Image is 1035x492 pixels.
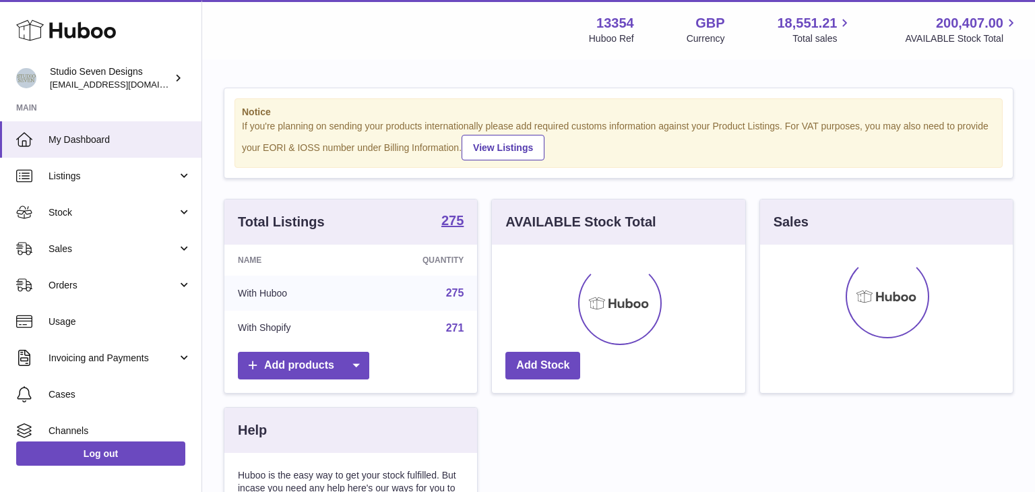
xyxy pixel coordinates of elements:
span: Invoicing and Payments [49,352,177,365]
h3: Sales [774,213,809,231]
th: Quantity [360,245,477,276]
a: 200,407.00 AVAILABLE Stock Total [905,14,1019,45]
div: If you're planning on sending your products internationally please add required customs informati... [242,120,995,160]
span: Sales [49,243,177,255]
td: With Huboo [224,276,360,311]
a: Log out [16,441,185,466]
span: Total sales [792,32,852,45]
strong: Notice [242,106,995,119]
h3: Total Listings [238,213,325,231]
span: Orders [49,279,177,292]
span: AVAILABLE Stock Total [905,32,1019,45]
a: 18,551.21 Total sales [777,14,852,45]
strong: GBP [695,14,724,32]
span: 200,407.00 [936,14,1003,32]
span: My Dashboard [49,133,191,146]
a: 275 [441,214,464,230]
a: Add products [238,352,369,379]
th: Name [224,245,360,276]
span: Listings [49,170,177,183]
a: 275 [446,287,464,299]
strong: 275 [441,214,464,227]
img: contact.studiosevendesigns@gmail.com [16,68,36,88]
a: View Listings [462,135,544,160]
span: Cases [49,388,191,401]
h3: AVAILABLE Stock Total [505,213,656,231]
strong: 13354 [596,14,634,32]
span: Usage [49,315,191,328]
div: Currency [687,32,725,45]
div: Huboo Ref [589,32,634,45]
span: Stock [49,206,177,219]
span: Channels [49,425,191,437]
a: Add Stock [505,352,580,379]
a: 271 [446,322,464,334]
span: [EMAIL_ADDRESS][DOMAIN_NAME] [50,79,198,90]
div: Studio Seven Designs [50,65,171,91]
span: 18,551.21 [777,14,837,32]
td: With Shopify [224,311,360,346]
h3: Help [238,421,267,439]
